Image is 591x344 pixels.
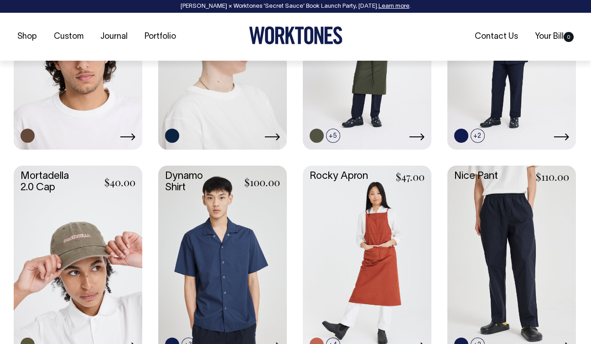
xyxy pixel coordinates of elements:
[471,129,485,143] span: +2
[141,29,180,44] a: Portfolio
[50,29,87,44] a: Custom
[9,3,582,10] div: [PERSON_NAME] × Worktones ‘Secret Sauce’ Book Launch Party, [DATE]. .
[564,32,574,42] span: 0
[326,129,340,143] span: +5
[471,29,522,44] a: Contact Us
[378,4,410,9] a: Learn more
[14,29,41,44] a: Shop
[97,29,131,44] a: Journal
[531,29,577,44] a: Your Bill0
